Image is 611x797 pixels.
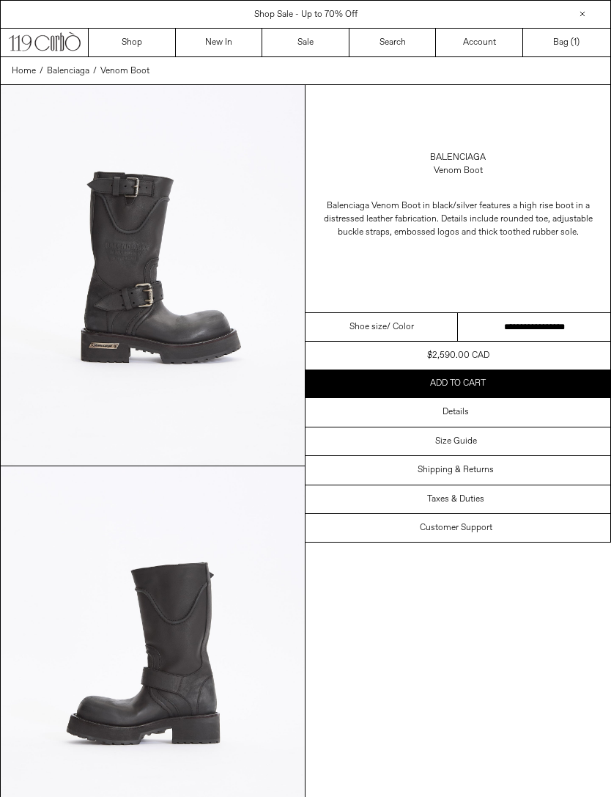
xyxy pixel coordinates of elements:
[47,65,89,77] span: Balenciaga
[418,465,494,475] h3: Shipping & Returns
[40,65,43,78] span: /
[93,65,97,78] span: /
[349,320,387,334] span: Shoe size
[47,65,89,78] a: Balenciaga
[387,320,414,334] span: / Color
[574,36,579,49] span: )
[12,65,36,77] span: Home
[305,370,610,397] button: Add to cart
[427,349,489,362] div: $2,590.00 CAD
[442,407,469,417] h3: Details
[176,29,263,56] a: New In
[100,65,149,78] a: Venom Boot
[254,9,358,21] a: Shop Sale - Up to 70% Off
[349,29,437,56] a: Search
[430,151,486,164] a: Balenciaga
[420,523,492,533] h3: Customer Support
[574,37,577,48] span: 1
[262,29,349,56] a: Sale
[320,192,596,246] p: Balenciaga Venom Boot in black/silver features a high rise boot in a distressed leather fabricati...
[12,65,36,78] a: Home
[100,65,149,77] span: Venom Boot
[89,29,176,56] a: Shop
[523,29,610,56] a: Bag ()
[436,29,523,56] a: Account
[1,85,305,466] img: Corbo-09-09-2516513copy_1800x1800.jpg
[435,436,477,447] h3: Size Guide
[434,164,483,177] div: Venom Boot
[430,378,486,389] span: Add to cart
[427,494,484,504] h3: Taxes & Duties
